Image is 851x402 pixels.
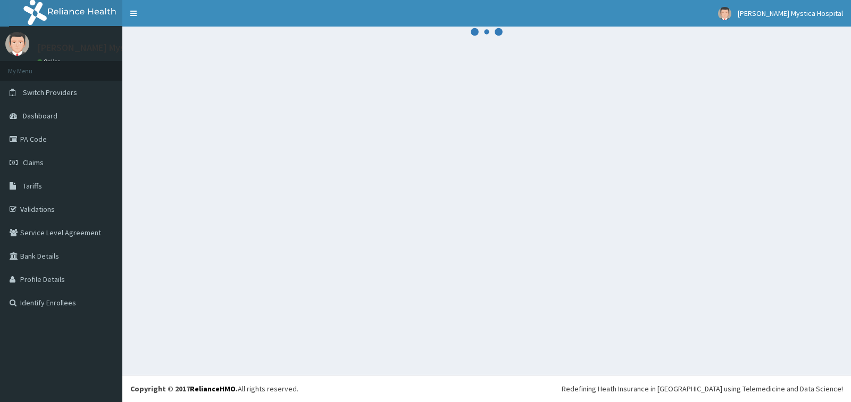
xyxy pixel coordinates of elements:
[23,88,77,97] span: Switch Providers
[37,58,63,65] a: Online
[37,43,178,53] p: [PERSON_NAME] Mystica Hospital
[23,158,44,167] span: Claims
[5,32,29,56] img: User Image
[718,7,731,20] img: User Image
[562,383,843,394] div: Redefining Heath Insurance in [GEOGRAPHIC_DATA] using Telemedicine and Data Science!
[190,384,236,394] a: RelianceHMO
[23,111,57,121] span: Dashboard
[122,375,851,402] footer: All rights reserved.
[471,16,503,48] svg: audio-loading
[738,8,843,18] span: [PERSON_NAME] Mystica Hospital
[130,384,238,394] strong: Copyright © 2017 .
[23,181,42,191] span: Tariffs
